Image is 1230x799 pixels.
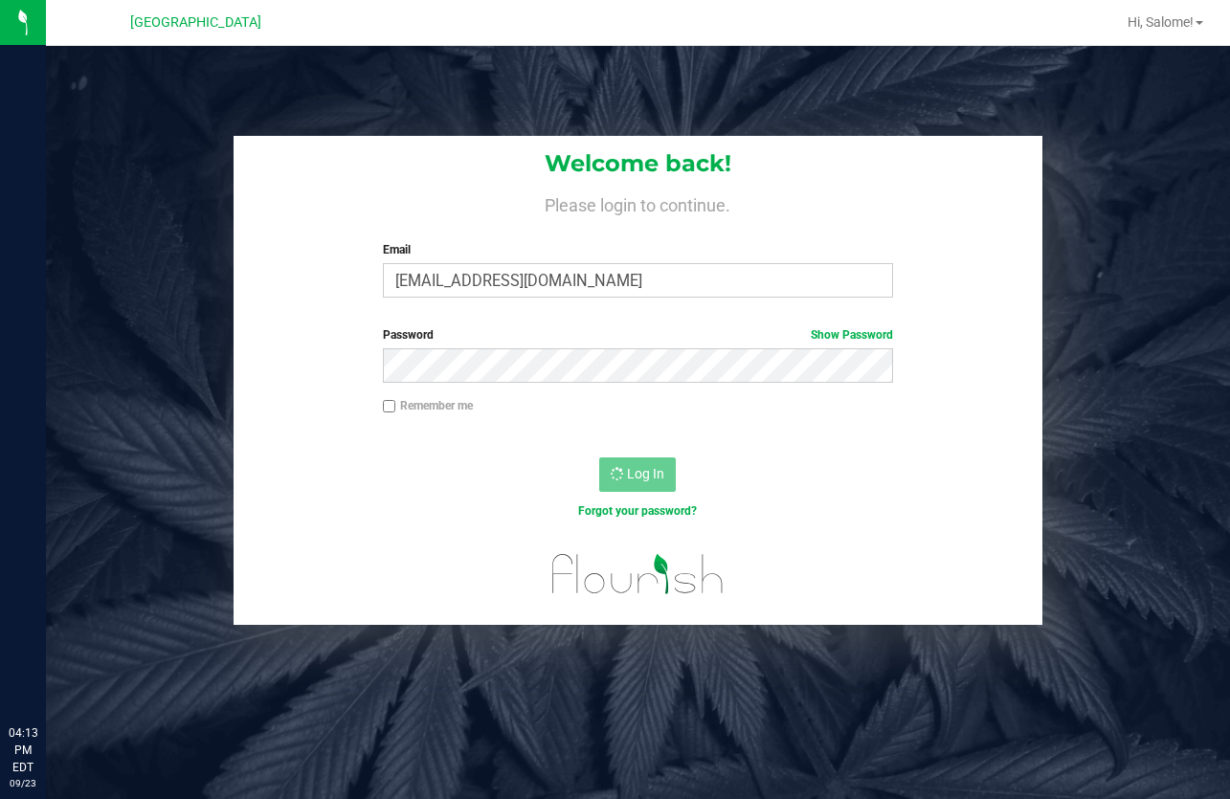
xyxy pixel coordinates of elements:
input: Remember me [383,400,396,413]
span: Password [383,328,434,342]
p: 04:13 PM EDT [9,724,37,776]
h1: Welcome back! [234,151,1042,176]
label: Remember me [383,397,473,414]
label: Email [383,241,893,258]
a: Forgot your password? [578,504,697,518]
span: [GEOGRAPHIC_DATA] [130,14,261,31]
span: Log In [627,466,664,481]
button: Log In [599,457,676,492]
img: flourish_logo.svg [537,540,739,609]
p: 09/23 [9,776,37,790]
span: Hi, Salome! [1128,14,1194,30]
h4: Please login to continue. [234,191,1042,214]
a: Show Password [811,328,893,342]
